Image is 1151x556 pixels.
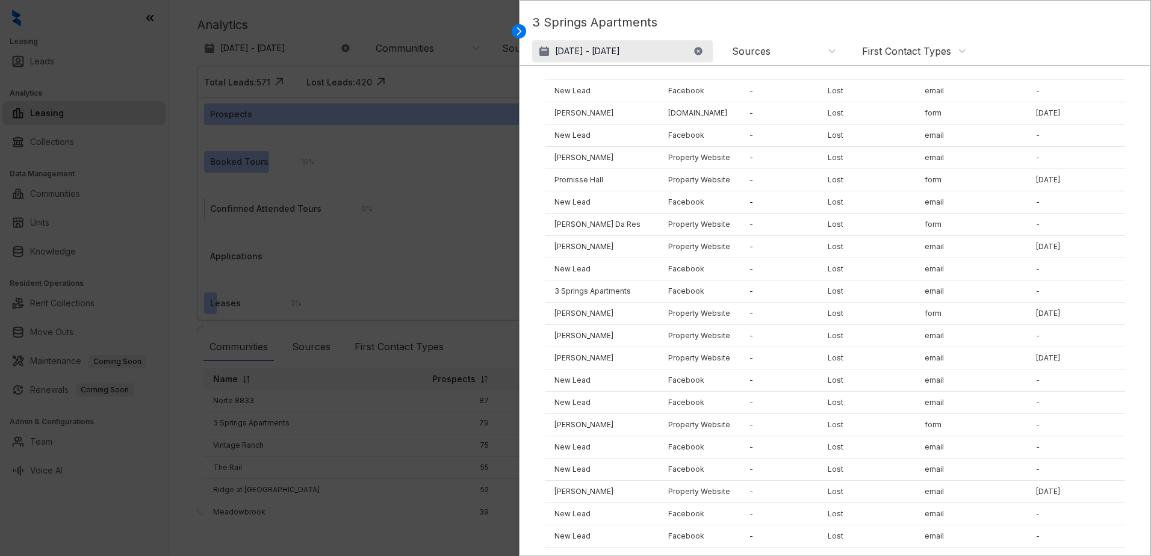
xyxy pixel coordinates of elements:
[818,414,915,436] td: Lost
[818,369,915,392] td: Lost
[545,169,659,191] td: Promisse Hall
[915,147,1026,169] td: email
[1026,280,1148,303] td: -
[740,459,818,481] td: -
[740,236,818,258] td: -
[818,325,915,347] td: Lost
[740,414,818,436] td: -
[740,481,818,503] td: -
[818,459,915,481] td: Lost
[915,369,1026,392] td: email
[818,169,915,191] td: Lost
[659,347,740,369] td: Property Website
[740,303,818,325] td: -
[545,258,659,280] td: New Lead
[659,125,740,147] td: Facebook
[1026,258,1148,280] td: -
[740,392,818,414] td: -
[818,102,915,125] td: Lost
[659,80,740,102] td: Facebook
[1026,125,1148,147] td: -
[915,392,1026,414] td: email
[915,236,1026,258] td: email
[1026,80,1148,102] td: -
[915,347,1026,369] td: email
[659,147,740,169] td: Property Website
[740,80,818,102] td: -
[532,13,1138,40] p: 3 Springs Apartments
[740,191,818,214] td: -
[659,525,740,548] td: Facebook
[555,45,620,57] p: [DATE] - [DATE]
[915,525,1026,548] td: email
[818,214,915,236] td: Lost
[740,369,818,392] td: -
[740,525,818,548] td: -
[818,303,915,325] td: Lost
[732,45,771,58] div: Sources
[659,303,740,325] td: Property Website
[545,191,659,214] td: New Lead
[818,481,915,503] td: Lost
[818,347,915,369] td: Lost
[545,525,659,548] td: New Lead
[818,236,915,258] td: Lost
[659,414,740,436] td: Property Website
[1026,369,1148,392] td: -
[1026,481,1148,503] td: [DATE]
[1026,169,1148,191] td: [DATE]
[818,436,915,459] td: Lost
[545,125,659,147] td: New Lead
[659,436,740,459] td: Facebook
[659,369,740,392] td: Facebook
[740,325,818,347] td: -
[545,325,659,347] td: [PERSON_NAME]
[915,169,1026,191] td: form
[915,125,1026,147] td: email
[818,80,915,102] td: Lost
[545,303,659,325] td: [PERSON_NAME]
[740,102,818,125] td: -
[1026,436,1148,459] td: -
[545,459,659,481] td: New Lead
[545,347,659,369] td: [PERSON_NAME]
[915,459,1026,481] td: email
[915,102,1026,125] td: form
[545,147,659,169] td: [PERSON_NAME]
[532,40,713,62] button: [DATE] - [DATE]
[659,236,740,258] td: Property Website
[818,125,915,147] td: Lost
[740,169,818,191] td: -
[915,503,1026,525] td: email
[818,525,915,548] td: Lost
[1026,503,1148,525] td: -
[915,258,1026,280] td: email
[659,102,740,125] td: [DOMAIN_NAME]
[915,80,1026,102] td: email
[659,503,740,525] td: Facebook
[545,436,659,459] td: New Lead
[545,214,659,236] td: [PERSON_NAME] Da Res
[659,459,740,481] td: Facebook
[1026,459,1148,481] td: -
[545,503,659,525] td: New Lead
[862,45,951,58] div: First Contact Types
[659,169,740,191] td: Property Website
[659,481,740,503] td: Property Website
[659,258,740,280] td: Facebook
[545,80,659,102] td: New Lead
[659,191,740,214] td: Facebook
[1026,214,1148,236] td: -
[1026,392,1148,414] td: -
[545,369,659,392] td: New Lead
[1026,414,1148,436] td: -
[1026,325,1148,347] td: -
[545,481,659,503] td: [PERSON_NAME]
[740,125,818,147] td: -
[545,280,659,303] td: 3 Springs Apartments
[740,147,818,169] td: -
[1026,347,1148,369] td: [DATE]
[1026,236,1148,258] td: [DATE]
[915,303,1026,325] td: form
[740,503,818,525] td: -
